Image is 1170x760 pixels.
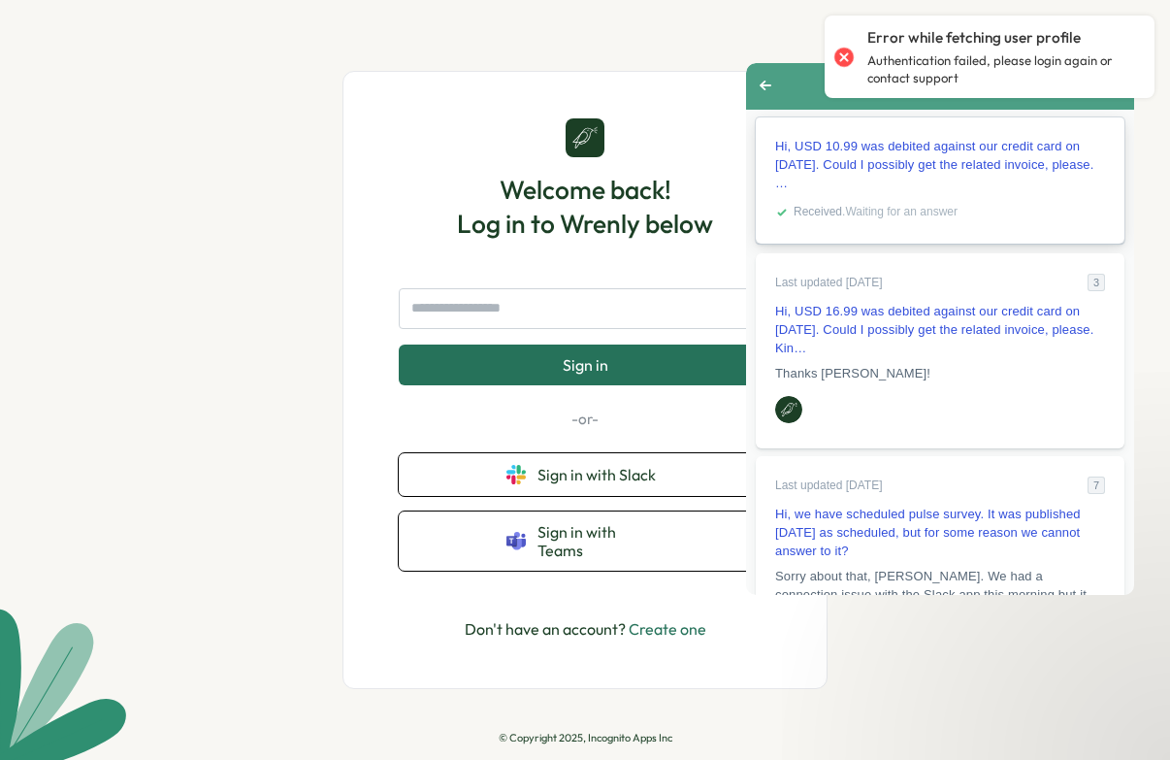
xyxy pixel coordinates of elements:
[399,453,771,496] button: Sign in with Slack
[457,173,713,241] h1: Welcome back! Log in to Wrenly below
[867,52,1135,86] p: Authentication failed, please login again or contact support
[537,466,664,483] span: Sign in with Slack
[499,732,672,744] p: © Copyright 2025, Incognito Apps Inc
[29,213,137,226] span: Last updated [DATE]
[130,14,259,33] span: Previous Conversations
[29,506,341,576] span: Sorry about that, [PERSON_NAME]. We had a connection issue with the Slack app this morning but it...
[537,523,664,559] span: Sign in with Teams
[10,393,378,644] a: Last updated [DATE]7Hi, we have scheduled pulse survey. It was published [DATE] as scheduled, but...
[399,345,771,385] button: Sign in
[746,63,1134,595] iframe: Help Scout Beacon - Live Chat, Contact Form, and Knowledge Base
[399,512,771,571] button: Sign in with Teams
[29,303,184,317] span: Thanks [PERSON_NAME]!
[341,211,359,228] div: 3
[563,356,608,374] span: Sign in
[29,444,335,495] span: Hi, we have scheduled pulse survey. It was published [DATE] as scheduled, but for some reason we ...
[399,409,771,430] p: -or-
[8,11,31,34] span: Go back
[465,617,706,642] p: Don't have an account?
[29,415,137,429] span: Last updated [DATE]
[629,619,706,639] a: Create one
[29,76,347,127] span: Hi, USD 10.99 was debited against our credit card on [DATE]. Could I possibly get the related inv...
[10,190,378,385] a: Last updated [DATE]3Hi, USD 16.99 was debited against our credit card on [DATE]. Could I possibly...
[341,413,359,431] div: 7
[867,27,1081,49] p: Error while fetching user profile
[10,54,378,181] a: Hi, USD 10.99 was debited against our credit card on [DATE]. Could I possibly get the related inv...
[48,142,96,155] strong: Received
[29,241,347,292] span: Hi, USD 16.99 was debited against our credit card on [DATE]. Could I possibly get the related inv...
[48,142,211,155] span: . Waiting for an answer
